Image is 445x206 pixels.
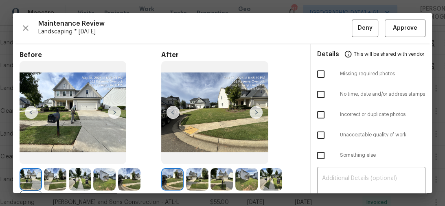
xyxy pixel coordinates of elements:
span: No time, date and/or address stamps [340,91,426,98]
div: Missing required photos [311,64,432,84]
div: Incorrect or duplicate photos [311,105,432,125]
span: Incorrect or duplicate photos [340,111,426,118]
span: Missing required photos [340,70,426,77]
img: left-chevron-button-url [25,106,38,119]
button: Approve [385,20,425,37]
span: Details [317,44,339,64]
div: Something else [311,145,432,166]
button: Deny [352,20,378,37]
span: This will be shared with vendor [354,44,424,64]
span: Deny [358,23,373,33]
div: Unacceptable quality of work [311,125,432,145]
span: After [161,51,303,59]
span: Landscaping * [DATE] [38,28,352,36]
span: Approve [393,23,417,33]
img: left-chevron-button-url [167,106,180,119]
img: right-chevron-button-url [250,106,263,119]
span: Something else [340,152,426,159]
div: No time, date and/or address stamps [311,84,432,105]
span: Unacceptable quality of work [340,131,426,138]
span: Before [20,51,161,59]
span: Maintenance Review [38,20,352,28]
img: right-chevron-button-url [108,106,121,119]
